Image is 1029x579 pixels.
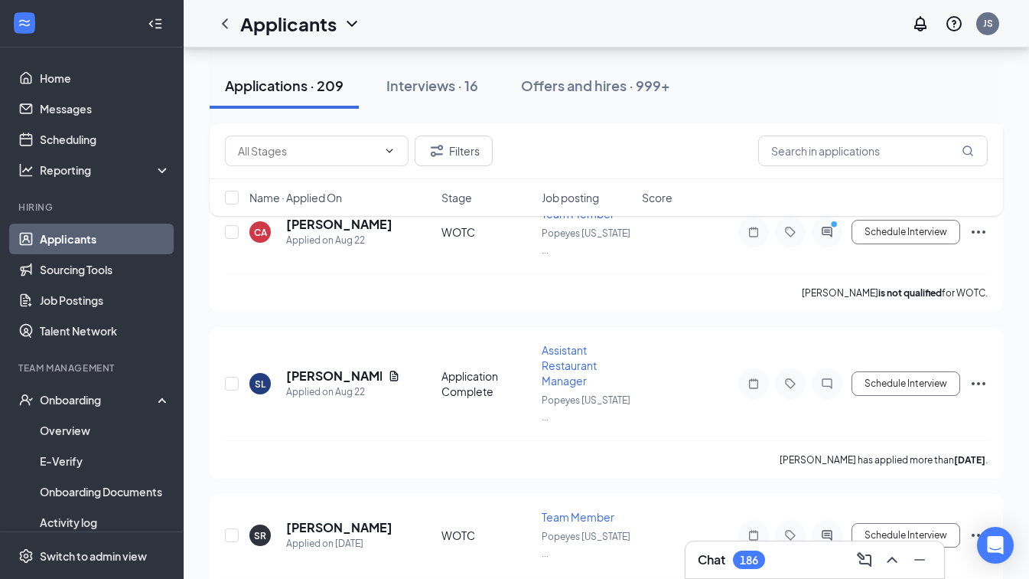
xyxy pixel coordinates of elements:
span: Name · Applied On [249,190,342,205]
div: WOTC [441,528,532,543]
svg: Minimize [910,551,929,569]
a: Activity log [40,507,171,538]
a: Onboarding Documents [40,476,171,507]
div: Applied on Aug 22 [286,384,400,400]
span: Team Member [542,510,614,524]
div: Team Management [18,361,168,375]
button: ChevronUp [880,548,904,572]
svg: Filter [428,142,446,160]
div: SL [255,378,265,391]
svg: QuestionInfo [945,15,963,33]
svg: Notifications [911,15,930,33]
span: Popeyes [US_STATE] ... [542,531,630,559]
div: Applied on Aug 22 [286,233,392,248]
a: Job Postings [40,285,171,316]
svg: ChatInactive [818,378,836,390]
button: Filter Filters [415,136,493,166]
a: Talent Network [40,316,171,346]
a: Overview [40,415,171,446]
svg: Analysis [18,162,34,178]
svg: Settings [18,548,34,564]
a: Applicants [40,224,171,254]
svg: ChevronDown [383,145,396,157]
svg: UserCheck [18,392,34,407]
svg: Tag [781,529,799,541]
button: Minimize [907,548,932,572]
div: CA [254,226,267,239]
p: [PERSON_NAME] for WOTC. [802,286,988,299]
svg: Collapse [148,16,163,31]
div: Application Complete [441,368,532,399]
svg: ChevronUp [883,551,901,569]
svg: WorkstreamLogo [17,15,32,31]
a: Sourcing Tools [40,254,171,285]
div: SR [254,529,266,542]
svg: Ellipses [969,526,988,545]
h5: [PERSON_NAME] [286,368,382,384]
svg: ComposeMessage [855,551,874,569]
svg: Note [744,378,763,390]
div: Applied on [DATE] [286,536,392,551]
b: is not qualified [878,287,942,299]
svg: Note [744,226,763,238]
button: ComposeMessage [852,548,877,572]
div: JS [983,17,993,30]
span: Stage [441,190,472,205]
a: E-Verify [40,446,171,476]
svg: ActiveChat [818,226,836,238]
svg: Document [388,370,400,382]
div: Hiring [18,201,168,214]
svg: ChevronLeft [216,15,234,33]
div: Offers and hires · 999+ [521,76,670,95]
div: Interviews · 16 [386,76,478,95]
div: Reporting [40,162,171,178]
svg: Ellipses [969,375,988,393]
a: Home [40,63,171,93]
span: Assistant Restaurant Manager [542,343,597,388]
span: Job posting [542,190,599,205]
a: Messages [40,93,171,124]
b: [DATE] [954,454,985,466]
input: Search in applications [758,136,988,166]
span: Popeyes [US_STATE] ... [542,394,630,423]
div: WOTC [441,224,532,240]
a: Scheduling [40,124,171,155]
div: Open Intercom Messenger [977,527,1014,564]
div: Onboarding [40,392,158,407]
h5: [PERSON_NAME] [286,519,392,536]
input: All Stages [238,142,377,159]
svg: Tag [781,378,799,390]
svg: ActiveChat [818,529,836,541]
svg: MagnifyingGlass [962,145,974,157]
div: Switch to admin view [40,548,147,564]
svg: Note [744,529,763,541]
h1: Applicants [240,11,337,37]
p: [PERSON_NAME] has applied more than . [780,453,988,466]
div: Applications · 209 [225,76,344,95]
button: Schedule Interview [852,220,960,244]
svg: Tag [781,226,799,238]
svg: Ellipses [969,223,988,241]
button: Schedule Interview [852,523,960,548]
button: Schedule Interview [852,371,960,396]
h3: Chat [698,551,725,568]
div: 186 [740,554,758,567]
span: Score [642,190,672,205]
svg: ChevronDown [343,15,361,33]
